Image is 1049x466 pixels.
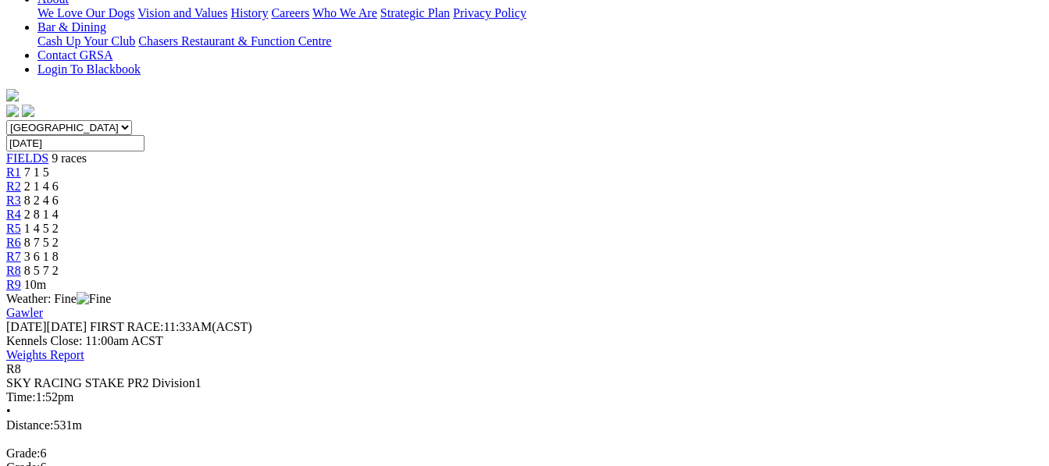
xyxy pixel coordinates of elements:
span: 7 1 5 [24,165,49,179]
span: FIRST RACE: [90,320,163,333]
span: Time: [6,390,36,404]
span: R8 [6,362,21,375]
a: R5 [6,222,21,235]
a: Strategic Plan [380,6,450,20]
a: Privacy Policy [453,6,526,20]
a: R8 [6,264,21,277]
a: FIELDS [6,151,48,165]
span: 9 races [52,151,87,165]
div: Kennels Close: 11:00am ACST [6,334,1043,348]
a: R9 [6,278,21,291]
a: Bar & Dining [37,20,106,34]
img: twitter.svg [22,105,34,117]
a: R3 [6,194,21,207]
a: Gawler [6,306,43,319]
div: 1:52pm [6,390,1043,404]
a: Contact GRSA [37,48,112,62]
span: Weather: Fine [6,292,111,305]
span: 10m [24,278,46,291]
span: 8 5 7 2 [24,264,59,277]
a: R1 [6,165,21,179]
span: Grade: [6,446,41,460]
div: 531m [6,418,1043,432]
a: History [230,6,268,20]
span: 2 8 1 4 [24,208,59,221]
span: 3 6 1 8 [24,250,59,263]
a: Careers [271,6,309,20]
span: 11:33AM(ACST) [90,320,252,333]
span: 8 2 4 6 [24,194,59,207]
a: Chasers Restaurant & Function Centre [138,34,331,48]
span: 2 1 4 6 [24,180,59,193]
div: SKY RACING STAKE PR2 Division1 [6,376,1043,390]
a: R2 [6,180,21,193]
a: Login To Blackbook [37,62,141,76]
a: Weights Report [6,348,84,361]
div: 6 [6,446,1043,461]
a: Cash Up Your Club [37,34,135,48]
span: [DATE] [6,320,87,333]
a: R4 [6,208,21,221]
img: Fine [77,292,111,306]
span: 8 7 5 2 [24,236,59,249]
span: • [6,404,11,418]
img: facebook.svg [6,105,19,117]
span: [DATE] [6,320,47,333]
div: About [37,6,1043,20]
a: We Love Our Dogs [37,6,134,20]
a: R6 [6,236,21,249]
span: 1 4 5 2 [24,222,59,235]
div: Bar & Dining [37,34,1043,48]
input: Select date [6,135,145,151]
img: logo-grsa-white.png [6,89,19,101]
span: Distance: [6,418,53,432]
a: R7 [6,250,21,263]
a: Who We Are [312,6,377,20]
a: Vision and Values [137,6,227,20]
